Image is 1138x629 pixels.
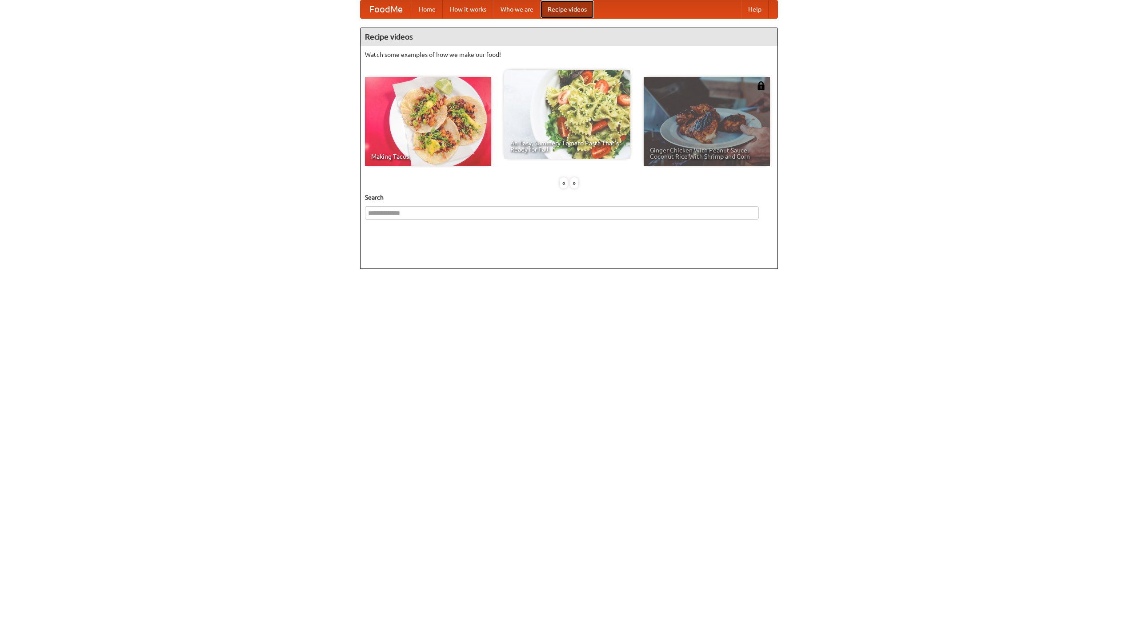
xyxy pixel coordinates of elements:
div: « [560,177,568,188]
span: An Easy, Summery Tomato Pasta That's Ready for Fall [510,140,624,152]
a: FoodMe [361,0,412,18]
span: Making Tacos [371,153,485,160]
a: Making Tacos [365,77,491,166]
img: 483408.png [757,81,765,90]
a: An Easy, Summery Tomato Pasta That's Ready for Fall [504,70,630,159]
p: Watch some examples of how we make our food! [365,50,773,59]
div: » [570,177,578,188]
h5: Search [365,193,773,202]
a: Who we are [493,0,541,18]
a: Help [741,0,769,18]
a: How it works [443,0,493,18]
a: Home [412,0,443,18]
a: Recipe videos [541,0,594,18]
h4: Recipe videos [361,28,777,46]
